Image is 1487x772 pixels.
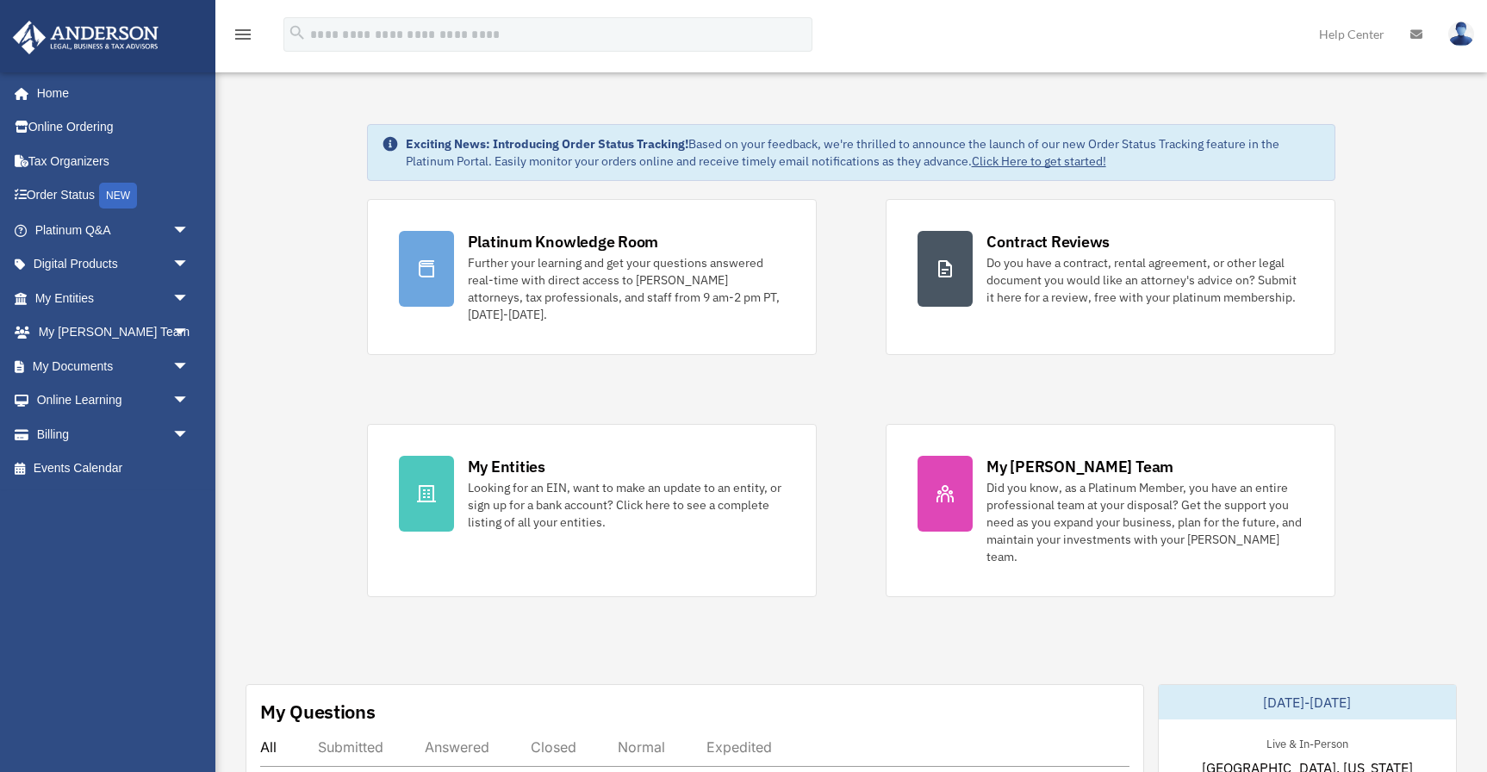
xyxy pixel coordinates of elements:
a: My Entities Looking for an EIN, want to make an update to an entity, or sign up for a bank accoun... [367,424,817,597]
a: Home [12,76,207,110]
div: NEW [99,183,137,209]
div: Expedited [706,738,772,756]
div: My Entities [468,456,545,477]
span: arrow_drop_down [172,247,207,283]
div: Platinum Knowledge Room [468,231,659,252]
a: Events Calendar [12,451,215,486]
a: Click Here to get started! [972,153,1106,169]
img: Anderson Advisors Platinum Portal [8,21,164,54]
a: My Documentsarrow_drop_down [12,349,215,383]
a: Order StatusNEW [12,178,215,214]
a: Digital Productsarrow_drop_down [12,247,215,282]
span: arrow_drop_down [172,383,207,419]
span: arrow_drop_down [172,349,207,384]
a: menu [233,30,253,45]
strong: Exciting News: Introducing Order Status Tracking! [406,136,688,152]
a: My [PERSON_NAME] Team Did you know, as a Platinum Member, you have an entire professional team at... [886,424,1335,597]
div: Further your learning and get your questions answered real-time with direct access to [PERSON_NAM... [468,254,785,323]
div: [DATE]-[DATE] [1159,685,1457,719]
a: Platinum Knowledge Room Further your learning and get your questions answered real-time with dire... [367,199,817,355]
a: My [PERSON_NAME] Teamarrow_drop_down [12,315,215,350]
div: Live & In-Person [1253,733,1362,751]
i: search [288,23,307,42]
a: Online Learningarrow_drop_down [12,383,215,418]
img: User Pic [1448,22,1474,47]
span: arrow_drop_down [172,417,207,452]
a: Online Ordering [12,110,215,145]
span: arrow_drop_down [172,281,207,316]
span: arrow_drop_down [172,315,207,351]
div: Looking for an EIN, want to make an update to an entity, or sign up for a bank account? Click her... [468,479,785,531]
div: My [PERSON_NAME] Team [986,456,1173,477]
a: Contract Reviews Do you have a contract, rental agreement, or other legal document you would like... [886,199,1335,355]
div: Submitted [318,738,383,756]
div: Did you know, as a Platinum Member, you have an entire professional team at your disposal? Get th... [986,479,1303,565]
i: menu [233,24,253,45]
div: Normal [618,738,665,756]
div: All [260,738,277,756]
a: My Entitiesarrow_drop_down [12,281,215,315]
div: Closed [531,738,576,756]
a: Billingarrow_drop_down [12,417,215,451]
div: Based on your feedback, we're thrilled to announce the launch of our new Order Status Tracking fe... [406,135,1322,170]
a: Platinum Q&Aarrow_drop_down [12,213,215,247]
div: My Questions [260,699,376,725]
div: Do you have a contract, rental agreement, or other legal document you would like an attorney's ad... [986,254,1303,306]
div: Contract Reviews [986,231,1110,252]
a: Tax Organizers [12,144,215,178]
span: arrow_drop_down [172,213,207,248]
div: Answered [425,738,489,756]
